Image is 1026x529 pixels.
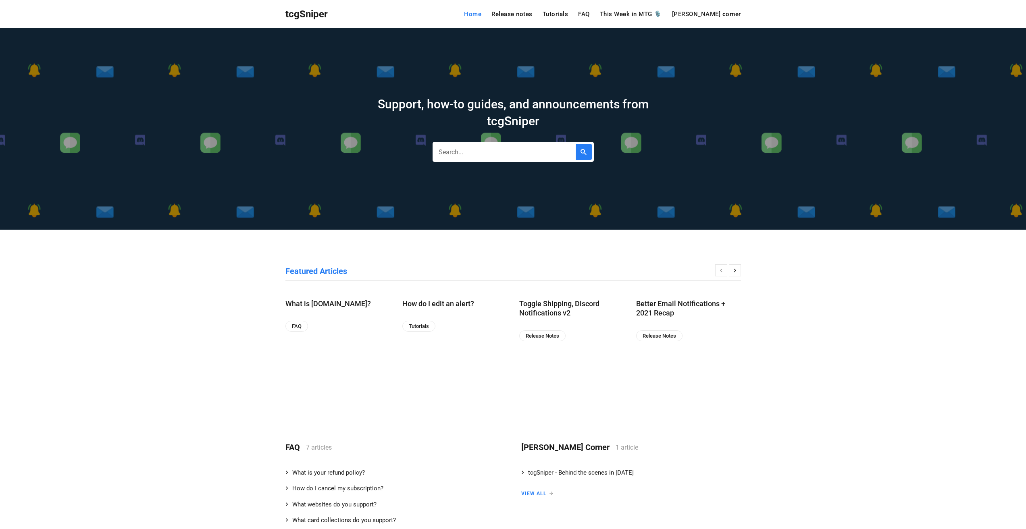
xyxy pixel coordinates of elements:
[285,321,308,332] a: FAQ
[306,442,332,453] div: 7 articles
[672,11,741,17] a: [PERSON_NAME] corner
[519,330,566,341] a: Release Notes
[600,11,662,17] a: This Week in MTG 🎙️
[519,299,624,318] a: Toggle Shipping, Discord Notifications v2
[491,11,533,17] a: Release notes
[285,497,505,513] a: What websites do you support?
[285,299,390,308] a: What is [DOMAIN_NAME]?
[402,299,507,308] a: How do I edit an alert?
[362,96,664,130] div: Support, how-to guides, and announcements from tcgSniper
[285,266,347,276] h2: Featured Articles
[285,442,300,453] h2: FAQ
[521,489,741,498] a: View All
[433,142,594,162] input: Search...
[543,11,568,17] a: Tutorials
[285,465,505,481] a: What is your refund policy?
[285,6,328,23] a: tcgSniper
[464,11,481,17] a: Home
[285,8,328,20] span: tcgSniper
[285,481,505,497] a: How do I cancel my subscription?
[402,321,435,332] a: Tutorials
[578,11,590,17] a: FAQ
[636,299,741,318] a: Better Email Notifications + 2021 Recap
[521,442,610,453] h2: [PERSON_NAME] Corner
[285,513,505,529] a: What card collections do you support?
[521,465,741,481] a: tcgSniper - Behind the scenes in [DATE]
[616,442,638,453] div: 1 article
[636,330,683,341] a: Release Notes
